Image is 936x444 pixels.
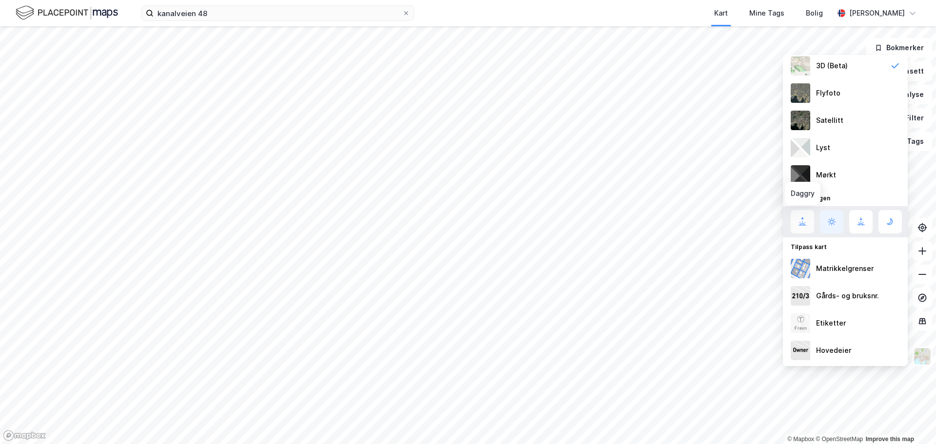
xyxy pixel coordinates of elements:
div: Flyfoto [816,87,840,99]
input: Søk på adresse, matrikkel, gårdeiere, leietakere eller personer [154,6,402,20]
div: Kontrollprogram for chat [887,397,936,444]
img: cadastreBorders.cfe08de4b5ddd52a10de.jpeg [791,259,810,278]
div: Tid på dagen [783,189,908,206]
img: cadastreKeys.547ab17ec502f5a4ef2b.jpeg [791,286,810,306]
a: Mapbox [787,436,814,443]
img: 9k= [791,111,810,130]
div: Tilpass kart [783,237,908,255]
div: Satellitt [816,115,843,126]
a: Improve this map [866,436,914,443]
img: nCdM7BzjoCAAAAAElFTkSuQmCC [791,165,810,185]
img: Z [791,83,810,103]
a: OpenStreetMap [816,436,863,443]
div: Kart [714,7,728,19]
img: Z [913,347,932,366]
div: Hovedeier [816,345,851,356]
button: Tags [887,132,932,151]
img: logo.f888ab2527a4732fd821a326f86c7f29.svg [16,4,118,21]
div: [PERSON_NAME] [849,7,905,19]
div: 3D (Beta) [816,60,848,72]
iframe: Chat Widget [887,397,936,444]
img: Z [791,56,810,76]
div: Matrikkelgrenser [816,263,874,274]
div: Etiketter [816,317,846,329]
img: luj3wr1y2y3+OchiMxRmMxRlscgabnMEmZ7DJGWxyBpucwSZnsMkZbHIGm5zBJmewyRlscgabnMEmZ7DJGWxyBpucwSZnsMkZ... [791,138,810,157]
img: Z [791,313,810,333]
div: Mine Tags [749,7,784,19]
div: Mørkt [816,169,836,181]
div: Lyst [816,142,830,154]
div: Gårds- og bruksnr. [816,290,879,302]
img: majorOwner.b5e170eddb5c04bfeeff.jpeg [791,341,810,360]
a: Mapbox homepage [3,430,46,441]
button: Bokmerker [866,38,932,58]
div: Bolig [806,7,823,19]
button: Filter [885,108,932,128]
